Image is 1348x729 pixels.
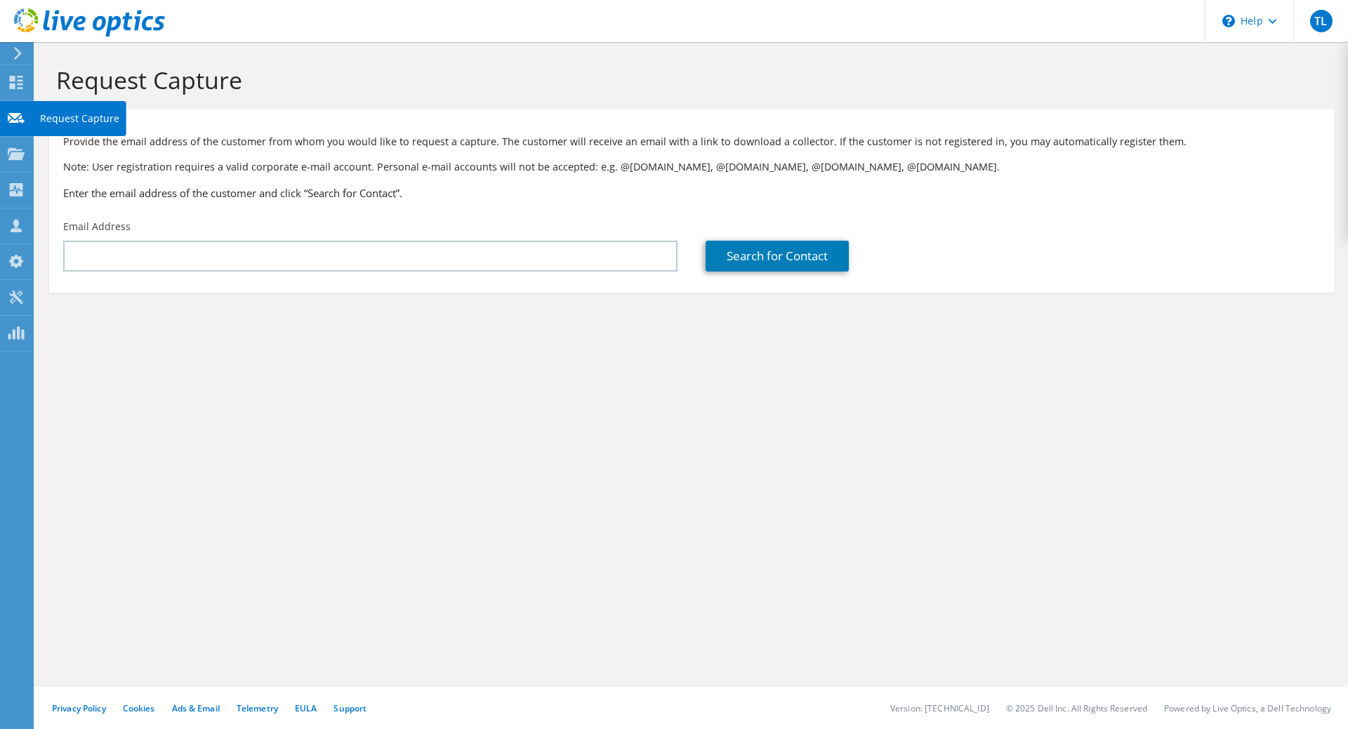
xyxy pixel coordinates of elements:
[63,220,131,234] label: Email Address
[333,702,366,714] a: Support
[706,241,849,272] a: Search for Contact
[890,702,989,714] li: Version: [TECHNICAL_ID]
[237,702,278,714] a: Telemetry
[52,702,106,714] a: Privacy Policy
[1222,15,1235,27] svg: \n
[1006,702,1147,714] li: © 2025 Dell Inc. All Rights Reserved
[295,702,317,714] a: EULA
[123,702,155,714] a: Cookies
[1310,10,1333,32] span: TL
[63,134,1320,149] p: Provide the email address of the customer from whom you would like to request a capture. The cust...
[56,65,1320,95] h1: Request Capture
[172,702,220,714] a: Ads & Email
[33,101,126,136] div: Request Capture
[1164,702,1331,714] li: Powered by Live Optics, a Dell Technology
[63,185,1320,201] h3: Enter the email address of the customer and click “Search for Contact”.
[63,159,1320,175] p: Note: User registration requires a valid corporate e-mail account. Personal e-mail accounts will ...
